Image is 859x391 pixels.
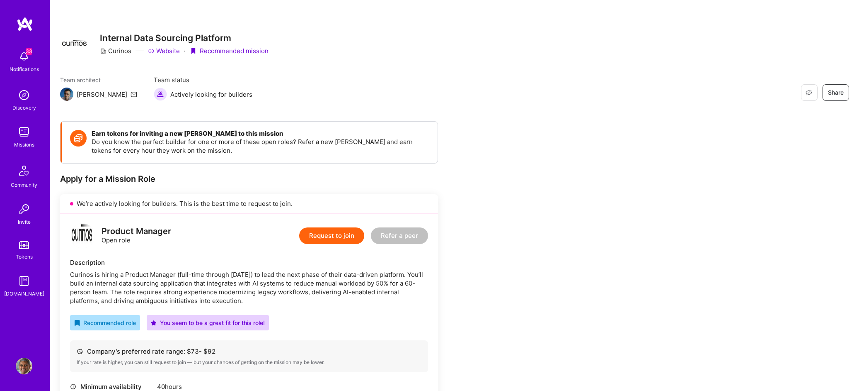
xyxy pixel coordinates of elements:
i: icon Clock [70,384,76,390]
i: icon PurpleRibbon [190,48,196,54]
img: Community [14,161,34,181]
div: Notifications [10,65,39,73]
img: tokens [19,241,29,249]
button: Share [823,84,849,101]
div: We’re actively looking for builders. This is the best time to request to join. [60,194,438,213]
div: Tokens [16,252,33,261]
div: Minimum availability [70,382,153,391]
div: Apply for a Mission Role [60,174,438,184]
div: 40 hours [157,382,268,391]
span: Actively looking for builders [170,90,252,99]
i: icon CompanyGray [100,48,106,54]
img: Invite [16,201,32,217]
div: Description [70,258,428,267]
span: Team status [154,76,252,84]
img: Token icon [70,130,87,147]
img: bell [16,48,32,65]
h3: Internal Data Sourcing Platform [100,33,269,43]
div: Community [11,181,37,189]
div: Open role [102,227,171,244]
div: [PERSON_NAME] [77,90,127,99]
img: teamwork [16,124,32,140]
a: Website [148,46,180,55]
div: Discovery [12,103,36,112]
div: If your rate is higher, you can still request to join — but your chances of getting on the missio... [77,359,421,366]
div: Missions [14,140,34,149]
div: Invite [18,217,31,226]
div: · [184,46,186,55]
img: Company Logo [60,40,90,48]
img: logo [70,223,95,248]
span: Share [828,88,844,97]
a: User Avatar [14,358,34,374]
div: You seem to be a great fit for this role! [151,318,265,327]
i: icon Mail [131,91,137,98]
i: icon Cash [77,348,83,354]
div: Company’s preferred rate range: $ 73 - $ 92 [77,347,421,356]
img: Actively looking for builders [154,88,167,101]
img: User Avatar [16,358,32,374]
i: icon RecommendedBadge [74,320,80,326]
img: guide book [16,273,32,289]
span: 33 [26,48,32,55]
div: Curinos [100,46,131,55]
img: discovery [16,87,32,103]
img: logo [17,17,33,32]
div: Product Manager [102,227,171,236]
div: Curinos is hiring a Product Manager (full-time through [DATE]) to lead the next phase of their da... [70,270,428,305]
div: [DOMAIN_NAME] [4,289,44,298]
i: icon PurpleStar [151,320,157,326]
div: Recommended mission [190,46,269,55]
i: icon EyeClosed [806,89,812,96]
p: Do you know the perfect builder for one or more of these open roles? Refer a new [PERSON_NAME] an... [92,137,429,155]
button: Refer a peer [371,227,428,244]
span: Team architect [60,76,137,84]
button: Request to join [299,227,364,244]
img: Team Architect [60,88,73,101]
h4: Earn tokens for inviting a new [PERSON_NAME] to this mission [92,130,429,137]
div: Recommended role [74,318,136,327]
